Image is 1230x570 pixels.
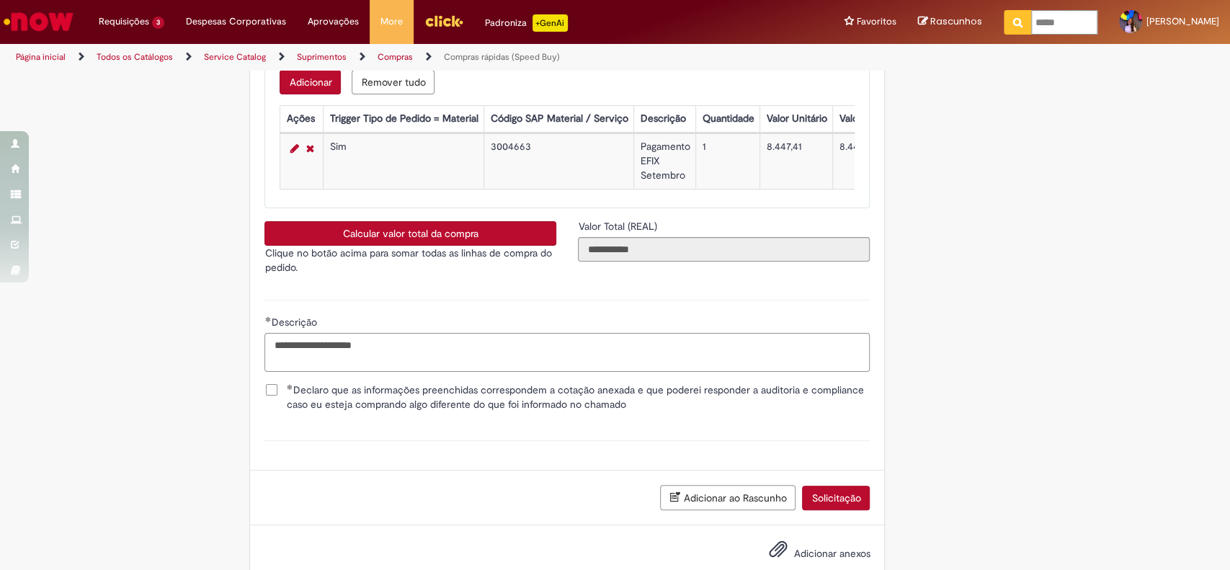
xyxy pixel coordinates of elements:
th: Código SAP Material / Serviço [484,106,634,133]
span: Obrigatório Preenchido [286,384,293,390]
span: Favoritos [857,14,896,29]
input: Valor Total (REAL) [578,237,870,262]
a: Editar Linha 1 [286,140,302,157]
img: click_logo_yellow_360x200.png [424,10,463,32]
span: 3 [152,17,164,29]
a: Remover linha 1 [302,140,317,157]
td: 3004663 [484,134,634,190]
th: Ações [280,106,324,133]
span: Declaro que as informações preenchidas correspondem a cotação anexada e que poderei responder a a... [286,383,870,411]
span: Adicionar anexos [793,547,870,560]
span: More [380,14,403,29]
button: Add a row for Lista de Itens [280,70,341,94]
button: Solicitação [802,486,870,510]
button: Pesquisar [1004,10,1032,35]
a: Compras rápidas (Speed Buy) [444,51,560,63]
a: Suprimentos [297,51,347,63]
th: Trigger Tipo de Pedido = Material [324,106,484,133]
span: Rascunhos [930,14,982,28]
a: Todos os Catálogos [97,51,173,63]
td: 8.447,41 [760,134,833,190]
td: 8.447,41 [833,134,925,190]
a: Service Catalog [204,51,266,63]
a: Compras [378,51,413,63]
span: Somente leitura - Valor Total (REAL) [578,220,659,233]
img: ServiceNow [1,7,76,36]
td: Sim [324,134,484,190]
a: Rascunhos [918,15,982,29]
span: Despesas Corporativas [186,14,286,29]
span: Descrição [271,316,319,329]
span: [PERSON_NAME] [1146,15,1219,27]
th: Valor Unitário [760,106,833,133]
textarea: Descrição [264,333,870,372]
th: Valor Total Moeda [833,106,925,133]
button: Adicionar anexos [765,536,790,569]
td: 1 [696,134,760,190]
span: Obrigatório Preenchido [264,316,271,322]
p: Clique no botão acima para somar todas as linhas de compra do pedido. [264,246,556,275]
label: Somente leitura - Valor Total (REAL) [578,219,659,233]
th: Quantidade [696,106,760,133]
a: Página inicial [16,51,66,63]
p: +GenAi [532,14,568,32]
th: Descrição [634,106,696,133]
button: Remove all rows for Lista de Itens [352,70,434,94]
td: Pagamento EFIX Setembro [634,134,696,190]
ul: Trilhas de página [11,44,809,71]
span: Requisições [99,14,149,29]
button: Calcular valor total da compra [264,221,556,246]
span: Aprovações [308,14,359,29]
button: Adicionar ao Rascunho [660,485,796,510]
div: Padroniza [485,14,568,32]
